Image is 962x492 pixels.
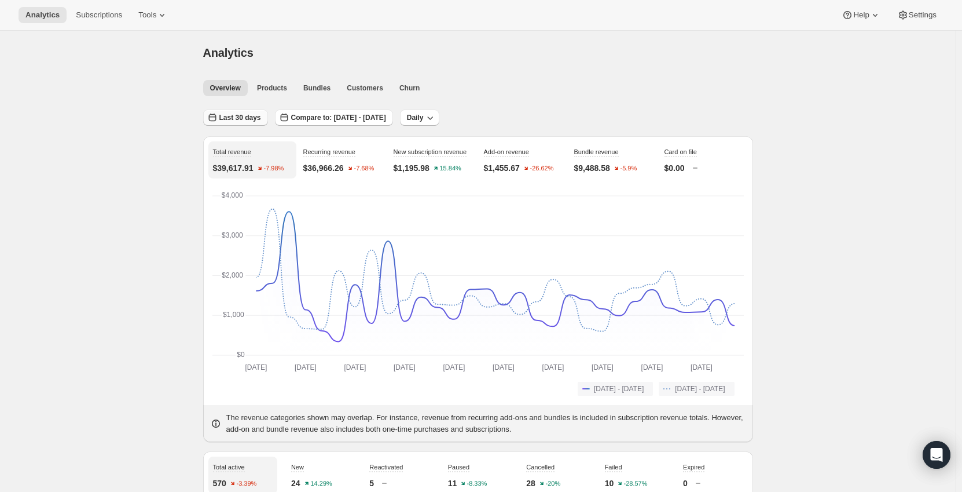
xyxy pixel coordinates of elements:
[493,363,515,371] text: [DATE]
[344,363,366,371] text: [DATE]
[853,10,869,20] span: Help
[69,7,129,23] button: Subscriptions
[257,83,287,93] span: Products
[222,271,243,279] text: $2,000
[369,478,374,489] p: 5
[263,165,284,172] text: -7.98%
[400,110,440,126] button: Daily
[295,363,317,371] text: [DATE]
[526,464,555,471] span: Cancelled
[291,113,386,122] span: Compare to: [DATE] - [DATE]
[594,384,644,393] span: [DATE] - [DATE]
[236,480,256,487] text: -3.39%
[131,7,175,23] button: Tools
[226,412,746,435] p: The revenue categories shown may overlap. For instance, revenue from recurring add-ons and bundle...
[592,363,614,371] text: [DATE]
[237,351,245,359] text: $0
[291,464,304,471] span: New
[221,191,243,199] text: $4,000
[484,148,529,155] span: Add-on revenue
[394,148,467,155] span: New subscription revenue
[605,478,614,489] p: 10
[659,382,734,396] button: [DATE] - [DATE]
[76,10,122,20] span: Subscriptions
[530,165,553,172] text: -26.62%
[25,10,60,20] span: Analytics
[467,480,487,487] text: -8.33%
[407,113,424,122] span: Daily
[310,480,332,487] text: 14.29%
[394,162,429,174] p: $1,195.98
[213,162,254,174] p: $39,617.91
[303,83,331,93] span: Bundles
[245,363,267,371] text: [DATE]
[641,363,663,371] text: [DATE]
[439,165,461,172] text: 15.84%
[138,10,156,20] span: Tools
[394,363,416,371] text: [DATE]
[448,464,469,471] span: Paused
[578,382,653,396] button: [DATE] - [DATE]
[605,464,622,471] span: Failed
[213,148,251,155] span: Total revenue
[574,148,619,155] span: Bundle revenue
[675,384,725,393] span: [DATE] - [DATE]
[443,363,465,371] text: [DATE]
[624,480,648,487] text: -28.57%
[664,148,697,155] span: Card on file
[545,480,560,487] text: -20%
[923,441,950,469] div: Open Intercom Messenger
[219,113,261,122] span: Last 30 days
[210,83,241,93] span: Overview
[620,165,637,172] text: -5.9%
[399,83,420,93] span: Churn
[291,478,300,489] p: 24
[19,7,67,23] button: Analytics
[369,464,403,471] span: Reactivated
[574,162,610,174] p: $9,488.58
[213,478,226,489] p: 570
[890,7,943,23] button: Settings
[664,162,685,174] p: $0.00
[683,478,688,489] p: 0
[909,10,937,20] span: Settings
[303,162,344,174] p: $36,966.26
[275,110,393,126] button: Compare to: [DATE] - [DATE]
[526,478,535,489] p: 28
[354,165,374,172] text: -7.68%
[484,162,520,174] p: $1,455.67
[203,46,254,59] span: Analytics
[223,311,244,319] text: $1,000
[203,110,268,126] button: Last 30 days
[213,464,245,471] span: Total active
[683,464,704,471] span: Expired
[542,363,564,371] text: [DATE]
[835,7,887,23] button: Help
[448,478,457,489] p: 11
[222,231,243,239] text: $3,000
[303,148,356,155] span: Recurring revenue
[347,83,383,93] span: Customers
[691,363,713,371] text: [DATE]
